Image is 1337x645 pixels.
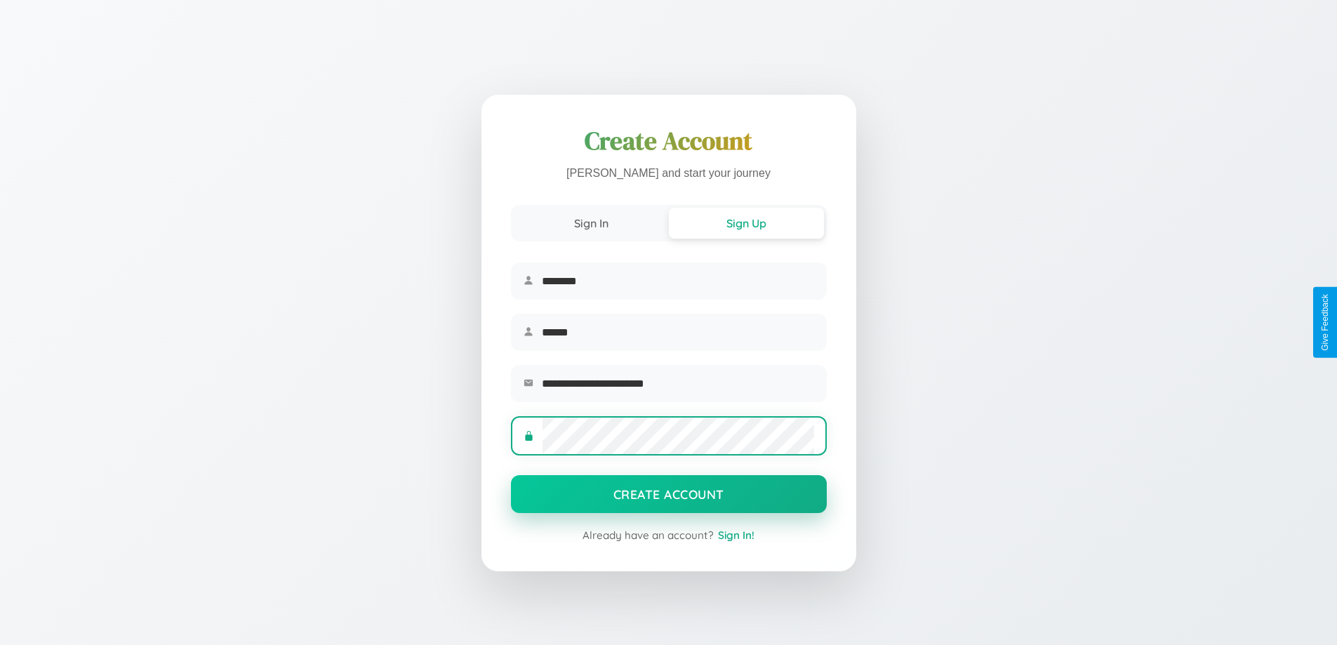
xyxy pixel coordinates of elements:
[511,164,827,184] p: [PERSON_NAME] and start your journey
[511,124,827,158] h1: Create Account
[718,528,754,542] span: Sign In!
[669,208,824,239] button: Sign Up
[1320,294,1330,351] div: Give Feedback
[511,475,827,513] button: Create Account
[514,208,669,239] button: Sign In
[511,528,827,542] div: Already have an account?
